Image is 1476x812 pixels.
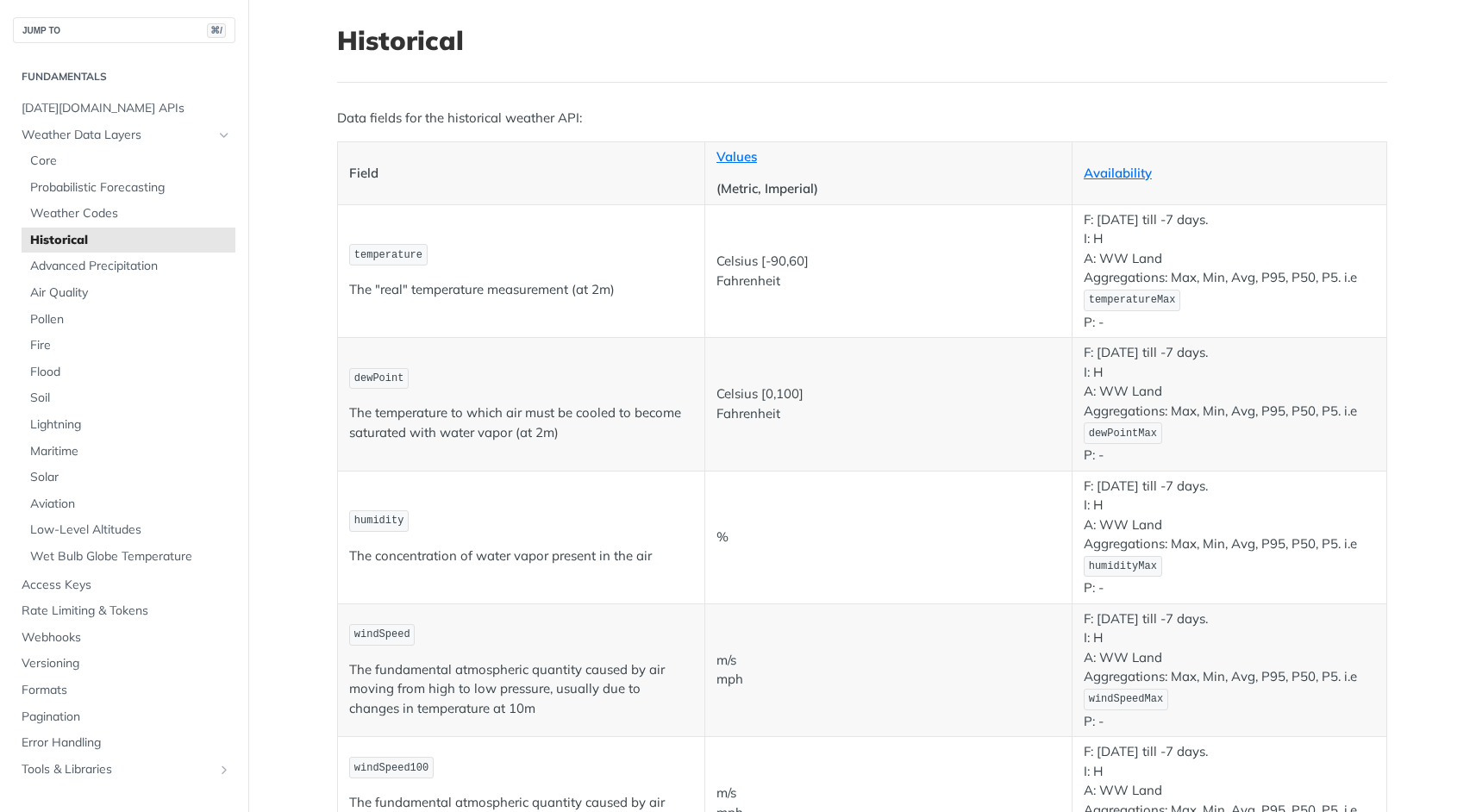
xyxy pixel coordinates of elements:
a: Low-Level Altitudes [22,517,235,543]
a: [DATE][DOMAIN_NAME] APIs [13,96,235,122]
span: dewPoint [354,372,404,384]
span: Versioning [22,655,231,672]
span: Wet Bulb Globe Temperature [30,548,231,565]
a: Webhooks [13,625,235,651]
a: Pagination [13,704,235,730]
span: windSpeed [354,628,410,640]
a: Weather Codes [22,201,235,227]
a: Solar [22,465,235,490]
p: (Metric, Imperial) [716,179,1060,199]
a: Pollen [22,307,235,333]
span: Aviation [30,496,231,513]
span: Formats [22,682,231,699]
a: Probabilistic Forecasting [22,175,235,201]
a: Access Keys [13,572,235,598]
p: The concentration of water vapor present in the air [349,547,693,566]
span: Low-Level Altitudes [30,522,231,539]
p: F: [DATE] till -7 days. I: H A: WW Land Aggregations: Max, Min, Avg, P95, P50, P5. i.e P: - [1084,210,1375,332]
a: Weather Data LayersHide subpages for Weather Data Layers [13,122,235,148]
a: Advanced Precipitation [22,253,235,279]
span: temperatureMax [1089,294,1176,306]
a: Error Handling [13,730,235,756]
a: Formats [13,678,235,703]
p: F: [DATE] till -7 days. I: H A: WW Land Aggregations: Max, Min, Avg, P95, P50, P5. i.e P: - [1084,343,1375,465]
span: Air Quality [30,284,231,302]
a: Tools & LibrariesShow subpages for Tools & Libraries [13,757,235,783]
p: Data fields for the historical weather API: [337,109,1387,128]
span: windSpeed100 [354,762,428,774]
a: Lightning [22,412,235,438]
span: Historical [30,232,231,249]
h1: Historical [337,25,1387,56]
p: Field [349,164,693,184]
p: F: [DATE] till -7 days. I: H A: WW Land Aggregations: Max, Min, Avg, P95, P50, P5. i.e P: - [1084,609,1375,731]
p: F: [DATE] till -7 days. I: H A: WW Land Aggregations: Max, Min, Avg, P95, P50, P5. i.e P: - [1084,477,1375,598]
span: Maritime [30,443,231,460]
p: m/s mph [716,651,1060,690]
button: Hide subpages for Weather Data Layers [217,128,231,142]
span: Soil [30,390,231,407]
button: JUMP TO⌘/ [13,17,235,43]
a: Air Quality [22,280,235,306]
p: Celsius [0,100] Fahrenheit [716,384,1060,423]
span: Lightning [30,416,231,434]
p: The fundamental atmospheric quantity caused by air moving from high to low pressure, usually due ... [349,660,693,719]
a: Flood [22,359,235,385]
span: Flood [30,364,231,381]
a: Historical [22,228,235,253]
a: Versioning [13,651,235,677]
span: [DATE][DOMAIN_NAME] APIs [22,100,231,117]
h2: Fundamentals [13,69,235,84]
a: Fire [22,333,235,359]
span: windSpeedMax [1089,693,1163,705]
button: Show subpages for Tools & Libraries [217,763,231,777]
p: The temperature to which air must be cooled to become saturated with water vapor (at 2m) [349,403,693,442]
span: Core [30,153,231,170]
span: Pagination [22,709,231,726]
span: Weather Data Layers [22,127,213,144]
a: Wet Bulb Globe Temperature [22,544,235,570]
span: Access Keys [22,577,231,594]
p: Celsius [-90,60] Fahrenheit [716,252,1060,290]
span: Solar [30,469,231,486]
span: ⌘/ [207,23,226,38]
a: Soil [22,385,235,411]
a: Aviation [22,491,235,517]
a: Rate Limiting & Tokens [13,598,235,624]
span: humidity [354,515,404,527]
span: Weather Codes [30,205,231,222]
a: Values [716,148,757,165]
a: Availability [1084,165,1152,181]
span: Probabilistic Forecasting [30,179,231,197]
a: Maritime [22,439,235,465]
span: Error Handling [22,734,231,752]
span: dewPointMax [1089,428,1157,440]
a: Core [22,148,235,174]
span: temperature [354,249,422,261]
span: humidityMax [1089,560,1157,572]
p: % [716,528,1060,547]
span: Fire [30,337,231,354]
span: Rate Limiting & Tokens [22,603,231,620]
span: Pollen [30,311,231,328]
span: Advanced Precipitation [30,258,231,275]
span: Webhooks [22,629,231,646]
span: Tools & Libraries [22,761,213,778]
p: The "real" temperature measurement (at 2m) [349,280,693,300]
